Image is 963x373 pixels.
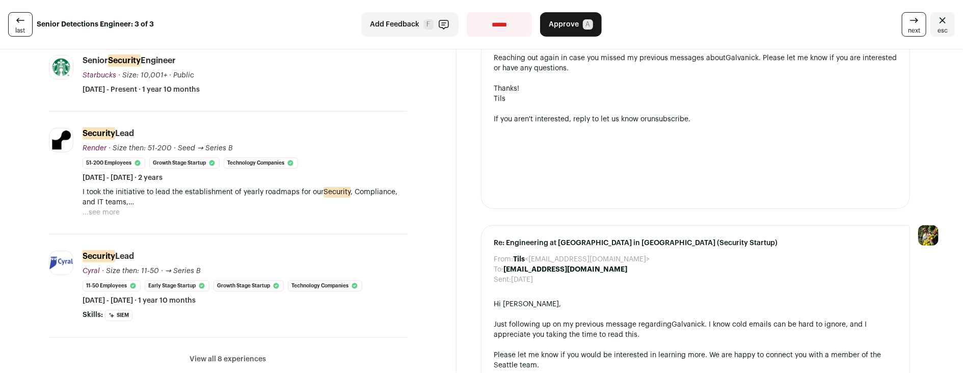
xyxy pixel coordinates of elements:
[83,296,196,306] span: [DATE] - [DATE] · 1 year 10 months
[494,53,897,73] div: Reaching out again in case you missed my previous messages about . Please let me know if you are ...
[549,19,579,30] span: Approve
[513,256,525,263] b: Tils
[288,280,362,291] li: Technology Companies
[83,207,120,218] button: ...see more
[83,173,163,183] span: [DATE] - [DATE] · 2 years
[83,127,115,140] mark: Security
[423,19,434,30] span: F
[190,354,266,364] button: View all 8 experiences
[83,280,141,291] li: 11-50 employees
[83,85,200,95] span: [DATE] - Present · 1 year 10 months
[16,26,25,35] span: last
[174,143,176,153] span: ·
[173,72,194,79] span: Public
[494,264,503,275] dt: To:
[513,254,650,264] dd: <[EMAIL_ADDRESS][DOMAIN_NAME]>
[109,145,172,152] span: · Size then: 51-200
[494,254,513,264] dt: From:
[8,12,33,37] a: last
[494,275,511,285] dt: Sent:
[169,70,171,81] span: ·
[647,116,688,123] a: unsubscribe
[83,145,106,152] span: Render
[583,19,593,30] span: A
[149,157,220,169] li: Growth Stage Startup
[938,26,948,35] span: esc
[37,19,154,30] strong: Senior Detections Engineer: 3 of 3
[83,72,116,79] span: Starbucks
[324,186,351,198] mark: Security
[494,84,897,94] div: Thanks!
[224,157,298,169] li: Technology Companies
[165,268,201,275] span: → Series B
[503,266,627,273] b: [EMAIL_ADDRESS][DOMAIN_NAME]
[83,268,100,275] span: Cyral
[83,128,134,139] div: Lead
[105,310,132,321] li: SIEM
[83,157,145,169] li: 51-200 employees
[902,12,926,37] a: next
[540,12,602,37] button: Approve A
[361,12,459,37] button: Add Feedback F
[161,266,163,276] span: ·
[145,280,209,291] li: Early Stage Startup
[494,116,690,123] span: If you aren't interested, reply to let us know or .
[511,275,533,285] dd: [DATE]
[672,321,705,328] a: Galvanick
[49,257,73,270] img: c10d0c3550b78fa0596d545830205513a9247c7d1ad50aef67d5dc2257c7d797.png
[918,225,939,246] img: 6689865-medium_jpg
[908,26,920,35] span: next
[83,250,115,262] mark: Security
[49,56,73,79] img: 2c9082fade02a4c15949c4efcb2e0cd4001ffab680ef0e6b21937e8bf49b3312.jpg
[118,72,167,79] span: · Size: 10,001+
[930,12,955,37] a: Close
[102,268,159,275] span: · Size then: 11-50
[83,310,103,320] span: Skills:
[108,55,141,67] mark: Security
[494,94,897,104] div: Tils
[213,280,284,291] li: Growth Stage Startup
[726,55,759,62] a: Galvanick
[49,128,73,152] img: 15ed44fb1407560713da10a7bc2d6056ba0b2918fce3a0277a563621e496df1d.png
[83,187,407,207] p: I took the initiative to lead the establishment of yearly roadmaps for our , Compliance, and IT t...
[370,19,419,30] span: Add Feedback
[494,319,897,340] div: Just following up on my previous message regarding . I know cold emails can be hard to ignore, an...
[494,238,897,248] span: Re: Engineering at [GEOGRAPHIC_DATA] in [GEOGRAPHIC_DATA] (Security Startup)
[178,145,233,152] span: Seed → Series B
[83,251,134,262] div: Lead
[494,350,897,370] div: Please let me know if you would be interested in learning more. We are happy to connect you with ...
[494,299,897,309] div: Hi [PERSON_NAME],
[83,55,176,66] div: Senior Engineer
